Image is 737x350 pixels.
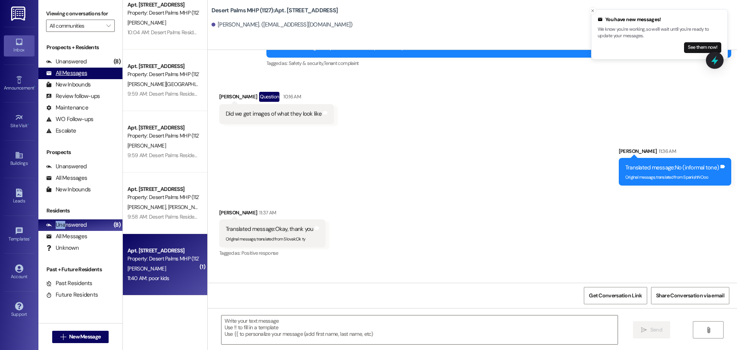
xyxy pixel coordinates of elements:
[46,186,91,194] div: New Inbounds
[46,221,87,229] div: Unanswered
[38,43,122,51] div: Prospects + Residents
[226,225,314,233] div: Translated message: Okay, thank you
[106,23,111,29] i: 
[589,7,597,15] button: Close toast
[69,333,101,341] span: New Message
[625,174,709,180] sub: Original message, translated from Spanish : NOoo
[11,7,27,21] img: ResiDesk Logo
[46,81,91,89] div: New Inbounds
[598,26,721,40] p: We know you're working, so we'll wait until you're ready to update your messages.
[46,279,93,287] div: Past Residents
[127,247,198,255] div: Apt. [STREET_ADDRESS]
[46,291,98,299] div: Future Residents
[289,60,324,66] span: Safety & security ,
[219,92,334,104] div: [PERSON_NAME]
[112,219,122,231] div: (8)
[219,209,326,219] div: [PERSON_NAME]
[212,7,338,15] b: Desert Palms MHP (1127): Apt. [STREET_ADDRESS]
[584,287,647,304] button: Get Conversation Link
[219,247,326,259] div: Tagged as:
[127,62,198,70] div: Apt. [STREET_ADDRESS]
[127,185,198,193] div: Apt. [STREET_ADDRESS]
[684,42,721,53] button: See them now!
[46,104,88,112] div: Maintenance
[281,93,301,101] div: 10:16 AM
[625,164,719,172] div: Translated message: No (informal tone)
[46,69,87,77] div: All Messages
[127,132,198,140] div: Property: Desert Palms MHP (1127)
[50,20,102,32] input: All communities
[127,124,198,132] div: Apt. [STREET_ADDRESS]
[127,1,198,9] div: Apt. [STREET_ADDRESS]
[38,265,122,274] div: Past + Future Residents
[46,92,100,100] div: Review follow-ups
[46,232,87,241] div: All Messages
[453,282,732,293] div: [PERSON_NAME]
[706,327,711,333] i: 
[633,321,670,338] button: Send
[641,327,647,333] i: 
[241,250,278,256] span: Positive response
[257,209,276,217] div: 11:37 AM
[168,204,206,211] span: [PERSON_NAME]
[127,70,198,78] div: Property: Desert Palms MHP (1127)
[226,236,306,242] sub: Original message, translated from Slovak : Ok ty
[4,35,35,56] a: Inbox
[127,142,166,149] span: [PERSON_NAME]
[38,148,122,156] div: Prospects
[589,292,642,300] span: Get Conversation Link
[259,92,279,101] div: Question
[28,122,29,127] span: •
[4,224,35,245] a: Templates •
[52,331,109,343] button: New Message
[38,207,122,215] div: Residents
[127,275,169,282] div: 11:40 AM: poor kids
[4,300,35,320] a: Support
[4,149,35,169] a: Buildings
[112,56,122,68] div: (8)
[656,292,724,300] span: Share Conversation via email
[127,255,198,263] div: Property: Desert Palms MHP (1127)
[491,282,510,290] div: 11:39 AM
[46,127,76,135] div: Escalate
[46,244,79,252] div: Unknown
[30,235,31,241] span: •
[46,174,87,182] div: All Messages
[4,111,35,132] a: Site Visit •
[127,9,198,17] div: Property: Desert Palms MHP (1127)
[60,334,66,340] i: 
[4,186,35,207] a: Leads
[619,147,731,158] div: [PERSON_NAME]
[226,110,322,118] div: Did we get images of what they look like
[46,8,115,20] label: Viewing conversations for
[46,115,93,123] div: WO Follow-ups
[212,21,353,29] div: [PERSON_NAME]. ([EMAIL_ADDRESS][DOMAIN_NAME])
[46,58,87,66] div: Unanswered
[651,287,729,304] button: Share Conversation via email
[127,265,166,272] span: [PERSON_NAME]
[266,58,731,69] div: Tagged as:
[127,204,168,211] span: [PERSON_NAME]
[598,16,721,23] div: You have new messages!
[4,262,35,283] a: Account
[650,326,662,334] span: Send
[34,84,35,90] span: •
[127,81,215,88] span: [PERSON_NAME][GEOGRAPHIC_DATA]
[127,193,198,201] div: Property: Desert Palms MHP (1127)
[324,60,359,66] span: Tenant complaint
[657,147,676,155] div: 11:36 AM
[127,19,166,26] span: [PERSON_NAME]
[46,163,87,171] div: Unanswered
